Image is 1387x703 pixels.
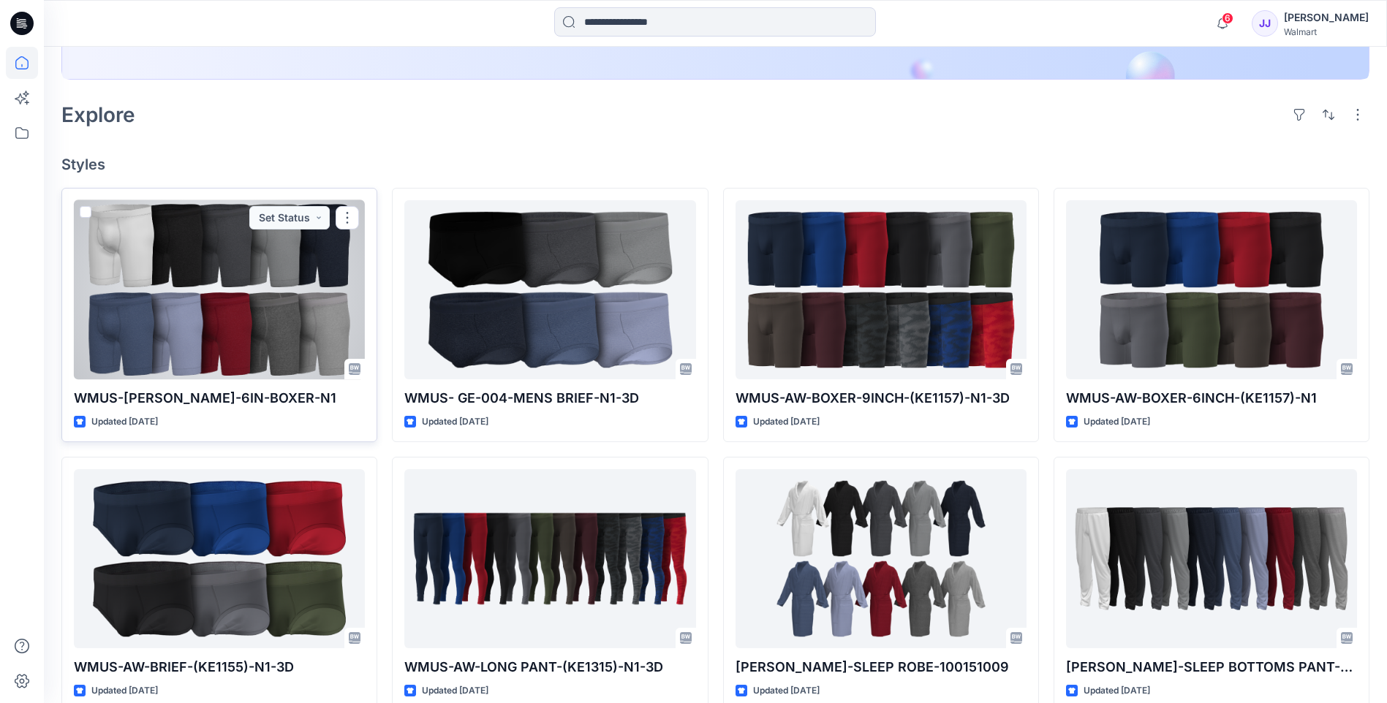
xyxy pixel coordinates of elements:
p: Updated [DATE] [753,414,820,430]
p: Updated [DATE] [1084,414,1150,430]
p: WMUS-AW-LONG PANT-(KE1315)-N1-3D [404,657,695,677]
p: Updated [DATE] [753,683,820,699]
p: WMUS-[PERSON_NAME]-6IN-BOXER-N1 [74,388,365,408]
a: WMUS-GEORGE-6IN-BOXER-N1 [74,200,365,379]
a: WMUS-AW-BOXER-9INCH-(KE1157)-N1-3D [736,200,1027,379]
h2: Explore [61,103,135,126]
p: WMUS-AW-BRIEF-(KE1155)-N1-3D [74,657,365,677]
div: JJ [1252,10,1278,37]
h4: Styles [61,156,1369,173]
p: [PERSON_NAME]-SLEEP ROBE-100151009 [736,657,1027,677]
p: [PERSON_NAME]-SLEEP BOTTOMS PANT-100150736 [1066,657,1357,677]
p: WMUS-AW-BOXER-6INCH-(KE1157)-N1 [1066,388,1357,408]
p: Updated [DATE] [91,683,158,699]
p: WMUS-AW-BOXER-9INCH-(KE1157)-N1-3D [736,388,1027,408]
a: WMUS- GE-004-MENS BRIEF-N1-3D [404,200,695,379]
div: Walmart [1284,26,1369,37]
p: Updated [DATE] [1084,683,1150,699]
a: WMUS-AW-BOXER-6INCH-(KE1157)-N1 [1066,200,1357,379]
div: [PERSON_NAME] [1284,9,1369,26]
span: 6 [1222,12,1233,24]
a: WMUS-AW-BRIEF-(KE1155)-N1-3D [74,469,365,648]
p: Updated [DATE] [91,414,158,430]
a: George-SLEEP ROBE-100151009 [736,469,1027,648]
a: George-SLEEP BOTTOMS PANT-100150736 [1066,469,1357,648]
a: WMUS-AW-LONG PANT-(KE1315)-N1-3D [404,469,695,648]
p: WMUS- GE-004-MENS BRIEF-N1-3D [404,388,695,408]
p: Updated [DATE] [422,414,488,430]
p: Updated [DATE] [422,683,488,699]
